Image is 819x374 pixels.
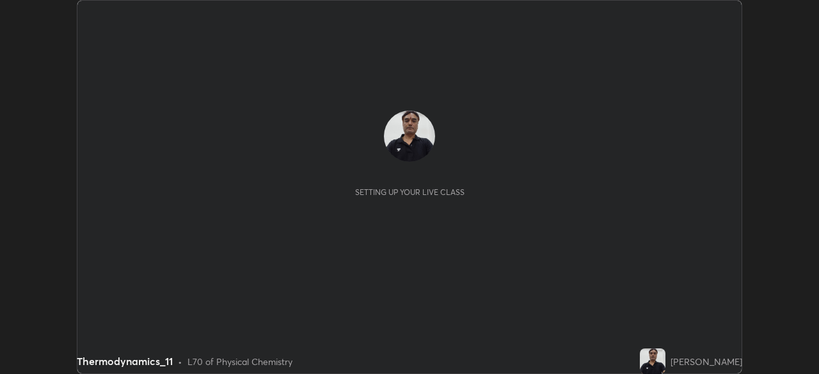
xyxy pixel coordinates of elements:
[355,187,465,197] div: Setting up your live class
[384,111,435,162] img: 2746b4ae3dd242b0847139de884b18c5.jpg
[187,355,292,368] div: L70 of Physical Chemistry
[77,354,173,369] div: Thermodynamics_11
[178,355,182,368] div: •
[671,355,742,368] div: [PERSON_NAME]
[640,348,665,374] img: 2746b4ae3dd242b0847139de884b18c5.jpg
